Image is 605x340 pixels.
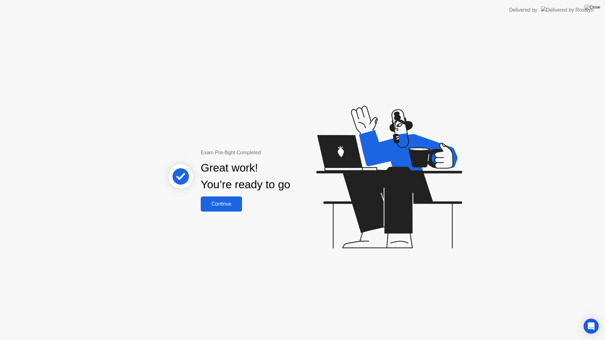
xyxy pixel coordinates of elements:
div: Delivered by [509,6,537,14]
img: Delivered by Rosalyn [541,6,594,14]
img: Close [585,5,600,10]
div: Great work! You’re ready to go [201,160,290,193]
div: Open Intercom Messenger [584,319,599,334]
div: Continue [203,201,240,207]
div: Exam Pre-flight Completed [201,149,331,156]
button: Continue [201,196,242,212]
